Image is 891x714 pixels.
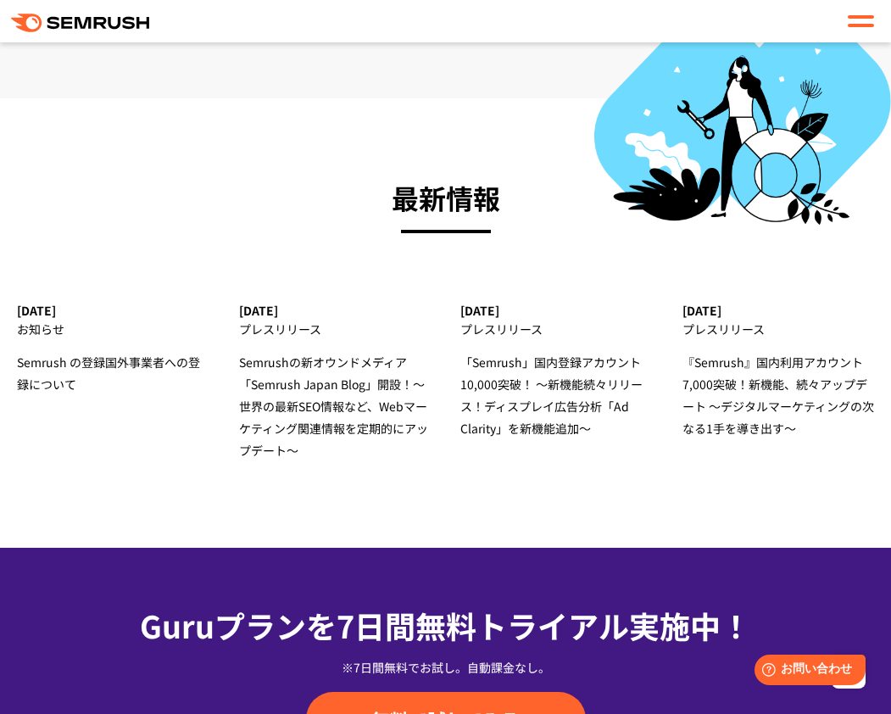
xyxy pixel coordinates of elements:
div: [DATE] [460,304,653,318]
div: ※7日間無料でお試し。自動課金なし。 [17,659,874,676]
a: [DATE] プレスリリース 「Semrush」国内登録アカウント10,000突破！ ～新機能続々リリース！ディスプレイ広告分析「Ad Clarity」を新機能追加～ [460,304,653,439]
iframe: Help widget launcher [740,648,872,695]
span: Semrush の登録国外事業者への登録について [17,354,200,393]
span: 「Semrush」国内登録アカウント10,000突破！ ～新機能続々リリース！ディスプレイ広告分析「Ad Clarity」を新機能追加～ [460,354,643,437]
span: Semrushの新オウンドメディア 「Semrush Japan Blog」開設！～世界の最新SEO情報など、Webマーケティング関連情報を定期的にアップデート～ [239,354,428,459]
div: プレスリリース [682,318,875,340]
a: [DATE] お知らせ Semrush の登録国外事業者への登録について [17,304,209,395]
h3: 最新情報 [17,175,874,220]
div: プレスリリース [460,318,653,340]
div: プレスリリース [239,318,432,340]
a: [DATE] プレスリリース Semrushの新オウンドメディア 「Semrush Japan Blog」開設！～世界の最新SEO情報など、Webマーケティング関連情報を定期的にアップデート～ [239,304,432,461]
span: 無料トライアル実施中！ [415,603,751,647]
div: Guruプランを7日間 [17,602,874,648]
span: 『Semrush』国内利用アカウント7,000突破！新機能、続々アップデート ～デジタルマーケティングの次なる1手を導き出す～ [682,354,874,437]
div: [DATE] [682,304,875,318]
a: [DATE] プレスリリース 『Semrush』国内利用アカウント7,000突破！新機能、続々アップデート ～デジタルマーケティングの次なる1手を導き出す～ [682,304,875,439]
div: [DATE] [17,304,209,318]
div: [DATE] [239,304,432,318]
div: お知らせ [17,318,209,340]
